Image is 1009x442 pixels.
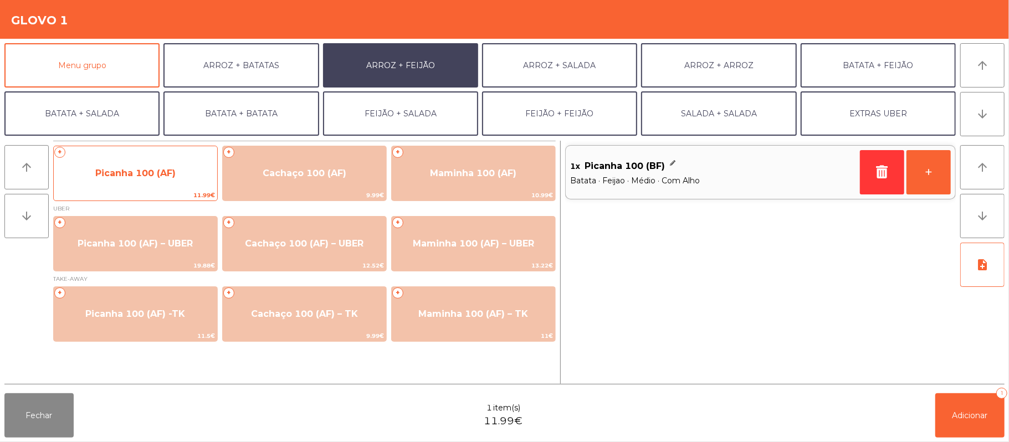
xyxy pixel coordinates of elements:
[976,107,989,121] i: arrow_downward
[976,59,989,72] i: arrow_upward
[392,287,403,299] span: +
[54,190,217,201] span: 11.99€
[392,147,403,158] span: +
[4,393,74,438] button: Fechar
[570,174,856,187] span: Batata · Feijao · Médio · Com Alho
[4,43,160,88] button: Menu grupo
[801,91,956,136] button: EXTRAS UBER
[960,92,1005,136] button: arrow_downward
[223,190,386,201] span: 9.99€
[418,309,528,319] span: Maminha 100 (AF) – TK
[4,194,49,238] button: arrow_downward
[484,414,523,429] span: 11.99€
[486,402,492,414] span: 1
[482,91,637,136] button: FEIJÃO + FEIJÃO
[11,12,68,29] h4: GLOVO 1
[163,43,319,88] button: ARROZ + BATATAS
[493,402,520,414] span: item(s)
[163,91,319,136] button: BATATA + BATATA
[323,43,478,88] button: ARROZ + FEIJÃO
[20,161,33,174] i: arrow_upward
[392,331,555,341] span: 11€
[960,43,1005,88] button: arrow_upward
[960,243,1005,287] button: note_add
[245,238,363,249] span: Cachaço 100 (AF) – UBER
[960,194,1005,238] button: arrow_downward
[85,309,185,319] span: Picanha 100 (AF) -TK
[4,145,49,189] button: arrow_upward
[223,287,234,299] span: +
[54,331,217,341] span: 11.5€
[935,393,1005,438] button: Adicionar1
[53,274,556,284] span: TAKE-AWAY
[54,260,217,271] span: 19.88€
[4,91,160,136] button: BATATA + SALADA
[20,209,33,223] i: arrow_downward
[223,147,234,158] span: +
[906,150,951,194] button: +
[996,388,1007,399] div: 1
[392,190,555,201] span: 10.99€
[54,217,65,228] span: +
[413,238,534,249] span: Maminha 100 (AF) – UBER
[323,91,478,136] button: FEIJÃO + SALADA
[223,331,386,341] span: 9.99€
[585,158,665,174] span: Picanha 100 (BF)
[392,260,555,271] span: 13.22€
[392,217,403,228] span: +
[482,43,637,88] button: ARROZ + SALADA
[78,238,193,249] span: Picanha 100 (AF) – UBER
[223,217,234,228] span: +
[570,158,580,174] span: 1x
[641,91,796,136] button: SALADA + SALADA
[54,147,65,158] span: +
[54,287,65,299] span: +
[952,410,988,420] span: Adicionar
[976,161,989,174] i: arrow_upward
[263,168,346,178] span: Cachaço 100 (AF)
[95,168,176,178] span: Picanha 100 (AF)
[251,309,358,319] span: Cachaço 100 (AF) – TK
[976,258,989,271] i: note_add
[223,260,386,271] span: 12.52€
[430,168,516,178] span: Maminha 100 (AF)
[641,43,796,88] button: ARROZ + ARROZ
[976,209,989,223] i: arrow_downward
[53,203,556,214] span: UBER
[960,145,1005,189] button: arrow_upward
[801,43,956,88] button: BATATA + FEIJÃO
